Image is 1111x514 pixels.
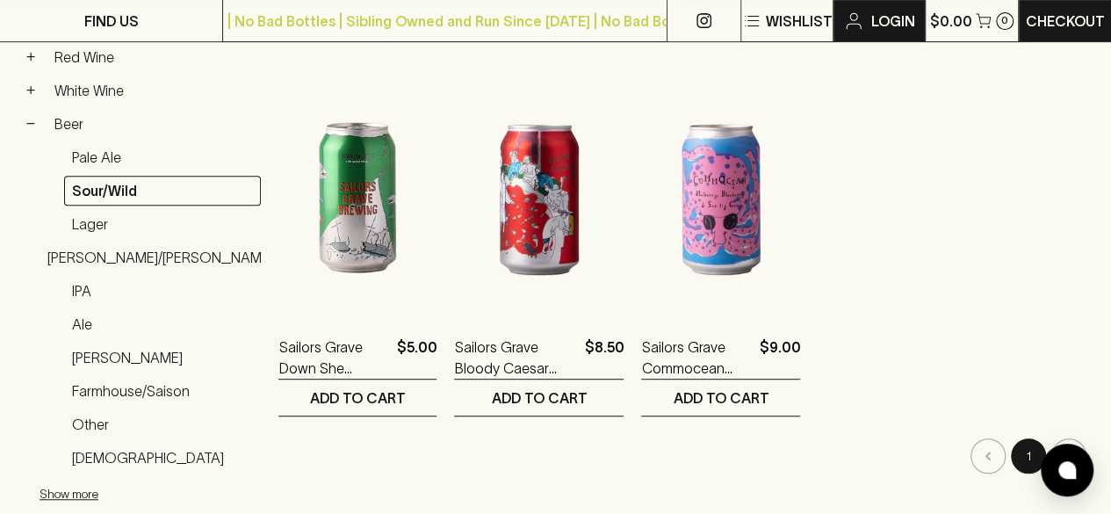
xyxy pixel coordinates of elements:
button: + [22,82,40,99]
button: ADD TO CART [454,380,624,416]
button: ADD TO CART [641,380,800,416]
a: [DEMOGRAPHIC_DATA] [64,443,261,473]
a: [PERSON_NAME] [64,343,261,373]
p: Wishlist [766,11,833,32]
p: 0 [1001,16,1008,25]
button: ADD TO CART [278,380,436,416]
p: $9.00 [759,337,800,379]
a: Sour/Wild [64,176,261,206]
p: $5.00 [396,337,436,379]
nav: pagination navigation [278,438,1089,474]
a: Sailors Grave Commocean Fruited [PERSON_NAME] [641,337,752,379]
a: Other [64,409,261,439]
a: IPA [64,276,261,306]
img: Sailors Grave Down She Gose [278,3,436,310]
button: Show more [40,476,270,512]
a: Sailors Grave Bloody Caesar Tomato & Oyster [PERSON_NAME] 355ml [454,337,577,379]
a: White Wine [47,76,261,105]
p: Checkout [1026,11,1105,32]
a: [PERSON_NAME]/[PERSON_NAME] [40,243,281,272]
a: Sailors Grave Down She [PERSON_NAME] [278,337,389,379]
button: + [22,48,40,66]
p: ADD TO CART [491,387,587,409]
p: FIND US [84,11,139,32]
button: − [22,115,40,133]
img: Sailors Grave Bloody Caesar Tomato & Oyster Gose 355ml [454,3,624,310]
p: $0.00 [930,11,972,32]
img: Sailors Grave Commocean Fruited Gose [641,3,800,310]
a: Farmhouse/Saison [64,376,261,406]
a: Lager [64,209,261,239]
a: Pale Ale [64,142,261,172]
a: Red Wine [47,42,261,72]
p: Login [871,11,915,32]
p: ADD TO CART [673,387,768,409]
img: bubble-icon [1058,461,1076,479]
p: $8.50 [584,337,624,379]
a: Ale [64,309,261,339]
p: ADD TO CART [310,387,406,409]
button: page 1 [1011,438,1046,474]
a: Beer [47,109,261,139]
